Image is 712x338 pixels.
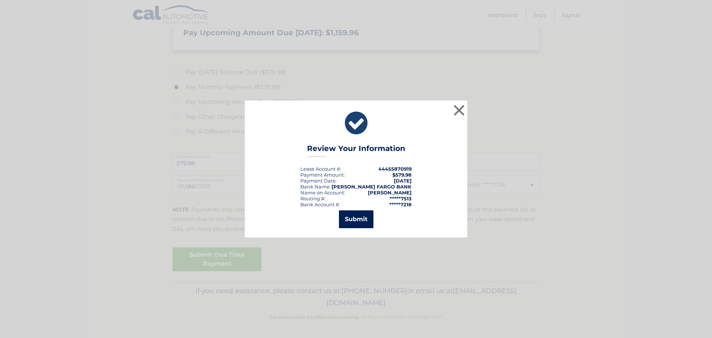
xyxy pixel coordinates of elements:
h3: Review Your Information [307,144,405,157]
div: Bank Account #: [300,201,340,207]
div: Routing #: [300,196,326,201]
span: $579.98 [392,172,412,178]
span: [DATE] [394,178,412,184]
div: : [300,178,337,184]
div: Lease Account #: [300,166,341,172]
button: × [452,103,467,118]
div: Name on Account: [300,190,345,196]
div: Bank Name: [300,184,331,190]
strong: [PERSON_NAME] [368,190,412,196]
span: Payment Date [300,178,336,184]
strong: 44455870919 [378,166,412,172]
div: Payment Amount: [300,172,345,178]
strong: [PERSON_NAME] FARGO BANK [332,184,412,190]
button: Submit [339,210,373,228]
